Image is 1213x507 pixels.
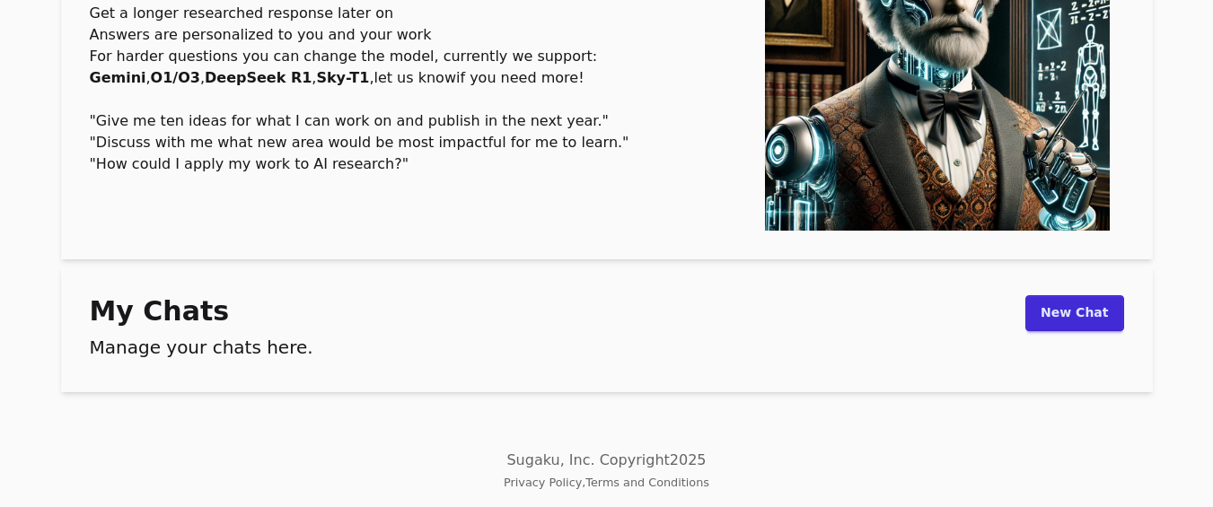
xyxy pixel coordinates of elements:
[90,67,765,89] li: , , , , if you need more!
[585,476,709,489] a: Terms and Conditions
[90,110,765,132] li: "Give me ten ideas for what I can work on and publish in the next year."
[504,476,709,489] small: ,
[374,69,456,86] a: let us know
[90,295,313,328] h1: My Chats
[90,132,765,153] li: "Discuss with me what new area would be most impactful for me to learn."
[205,69,312,86] b: DeepSeek R1
[670,451,707,468] span: 2025
[1025,295,1123,331] a: New Chat
[151,69,200,86] b: O1/O3
[90,46,765,67] li: For harder questions you can change the model, currently we support:
[90,3,765,24] li: Get a longer researched response later on
[90,153,765,175] li: "How could I apply my work to AI research?"
[90,69,146,86] b: Gemini
[90,335,313,360] h2: Manage your chats here.
[90,24,765,46] li: Answers are personalized to you and your work
[504,476,582,489] a: Privacy Policy
[316,69,369,86] b: Sky-T1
